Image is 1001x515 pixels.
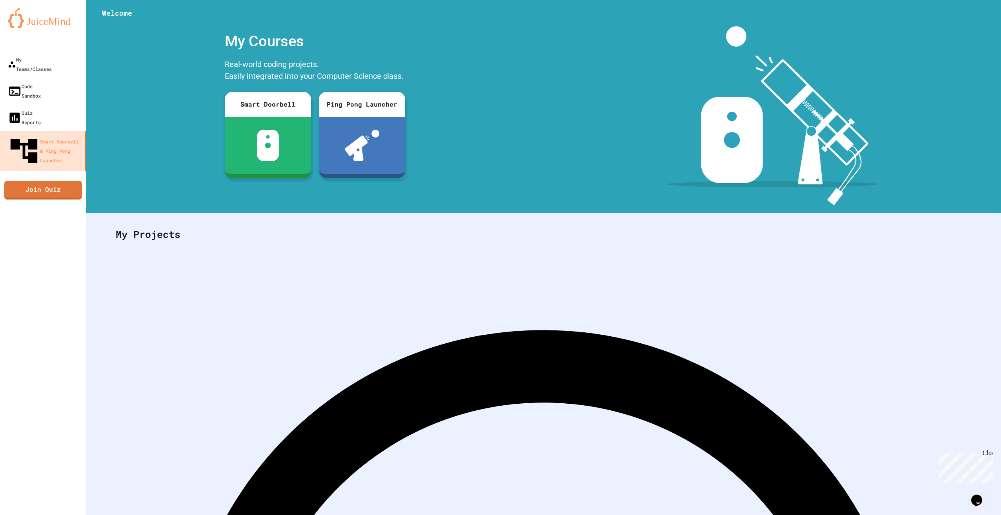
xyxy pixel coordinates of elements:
[108,219,979,250] div: My Projects
[257,130,279,161] img: sdb-white.svg
[8,82,41,100] div: Code Sandbox
[225,92,311,117] div: Smart Doorbell
[345,130,380,161] img: ppl-with-ball.png
[968,484,993,507] iframe: chat widget
[3,3,54,50] div: Chat with us now!Close
[8,135,82,167] div: Smart Doorbell & Ping Pong Launcher
[221,56,409,86] div: Real-world coding projects. Easily integrated into your Computer Science class.
[667,26,877,205] img: banner-image-my-projects.png
[4,181,82,199] a: Join Quiz
[8,108,41,127] div: Quiz Reports
[221,26,409,56] div: My Courses
[8,55,52,74] div: My Teams/Classes
[319,92,405,117] div: Ping Pong Launcher
[8,8,78,28] img: logo-orange.svg
[936,450,993,483] iframe: chat widget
